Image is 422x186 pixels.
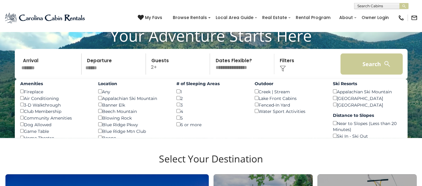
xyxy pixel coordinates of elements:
a: Local Area Guide [213,13,256,22]
div: Blue Ridge Pkwy [98,121,167,128]
div: 2 [176,95,246,101]
div: 3-D Walkthrough [20,101,89,108]
img: phone-regular-black.png [398,14,404,21]
p: 2+ [148,53,210,75]
div: Air Conditioning [20,95,89,101]
div: Appalachian Ski Mountain [333,88,402,95]
img: Blue-2.png [5,12,86,24]
h3: Select Your Destination [5,153,417,174]
div: Banner Elk [98,101,167,108]
div: Game Table [20,128,89,134]
a: My Favs [138,14,164,21]
h1: Your Adventure Starts Here [5,26,417,45]
a: Rental Program [293,13,333,22]
label: Ski Resorts [333,81,402,87]
div: Boone [98,134,167,141]
a: Owner Login [359,13,392,22]
div: Appalachian Ski Mountain [98,95,167,101]
div: Beech Mountain [98,108,167,114]
div: Blue Ridge Mtn Club [98,128,167,134]
img: mail-regular-black.png [411,14,417,21]
div: Near to Slopes (Less than 20 Minutes) [333,120,402,133]
div: Blowing Rock [98,114,167,121]
a: Browse Rentals [170,13,210,22]
div: Water Sport Activities [255,108,324,114]
div: 5 [176,114,246,121]
label: Outdoor [255,81,324,87]
img: search-regular-white.png [383,60,391,68]
label: # of Sleeping Areas [176,81,246,87]
label: Location [98,81,167,87]
div: 6 or more [176,121,246,128]
div: Home Theatre [20,134,89,141]
img: filter--v1.png [280,66,286,72]
span: My Favs [145,14,162,21]
div: 1 [176,88,246,95]
div: Creek | Stream [255,88,324,95]
div: 4 [176,108,246,114]
a: About [336,13,356,22]
div: 3 [176,101,246,108]
button: Search [340,53,403,75]
div: Any [98,88,167,95]
div: [GEOGRAPHIC_DATA] [333,95,402,101]
div: [GEOGRAPHIC_DATA] [333,101,402,108]
div: Fireplace [20,88,89,95]
div: Ski In - Ski Out [333,133,402,139]
div: Dog Allowed [20,121,89,128]
a: Real Estate [259,13,290,22]
div: Lake Front Cabins [255,95,324,101]
label: Distance to Slopes [333,112,402,118]
div: Community Amenities [20,114,89,121]
div: Club Membership [20,108,89,114]
label: Amenities [20,81,89,87]
div: Fenced-In Yard [255,101,324,108]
